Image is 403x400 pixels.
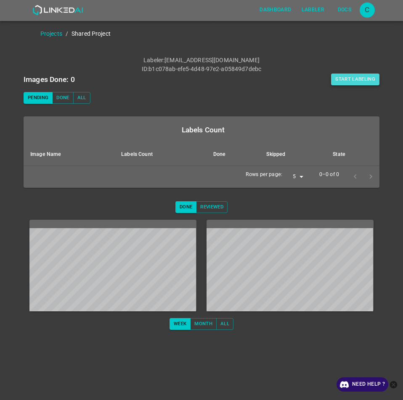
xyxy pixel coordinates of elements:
[319,171,339,179] p: 0–0 of 0
[255,1,296,18] a: Dashboard
[297,1,329,18] a: Labeler
[337,377,388,392] a: Need Help ?
[143,56,164,65] p: Labeler :
[246,171,282,179] p: Rows per page:
[40,30,62,37] a: Projects
[360,3,375,18] div: C
[286,171,306,183] div: 5
[114,143,207,166] th: Labels Count
[24,143,114,166] th: Image Name
[331,74,379,85] button: Start Labeling
[73,92,90,104] button: All
[175,201,196,213] button: Done
[326,143,379,166] th: State
[329,1,360,18] a: Docs
[196,201,228,213] button: Reviewed
[148,65,261,74] p: b1c078ab-efe5-4d48-97e2-a05849d7debc
[360,3,375,18] button: Open settings
[207,143,260,166] th: Done
[298,3,328,17] button: Labeler
[216,318,233,330] button: All
[40,29,403,38] nav: breadcrumb
[170,318,191,330] button: Week
[331,3,358,17] button: Docs
[24,92,53,104] button: Pending
[164,56,260,65] p: [EMAIL_ADDRESS][DOMAIN_NAME]
[66,29,68,38] li: /
[190,318,217,330] button: Month
[24,74,75,85] h6: Images Done: 0
[30,124,376,136] div: Labels Count
[52,92,73,104] button: Done
[72,29,111,38] p: Shared Project
[388,377,399,392] button: close-help
[260,143,326,166] th: Skipped
[256,3,294,17] button: Dashboard
[142,65,148,74] p: ID :
[32,5,83,15] img: LinkedAI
